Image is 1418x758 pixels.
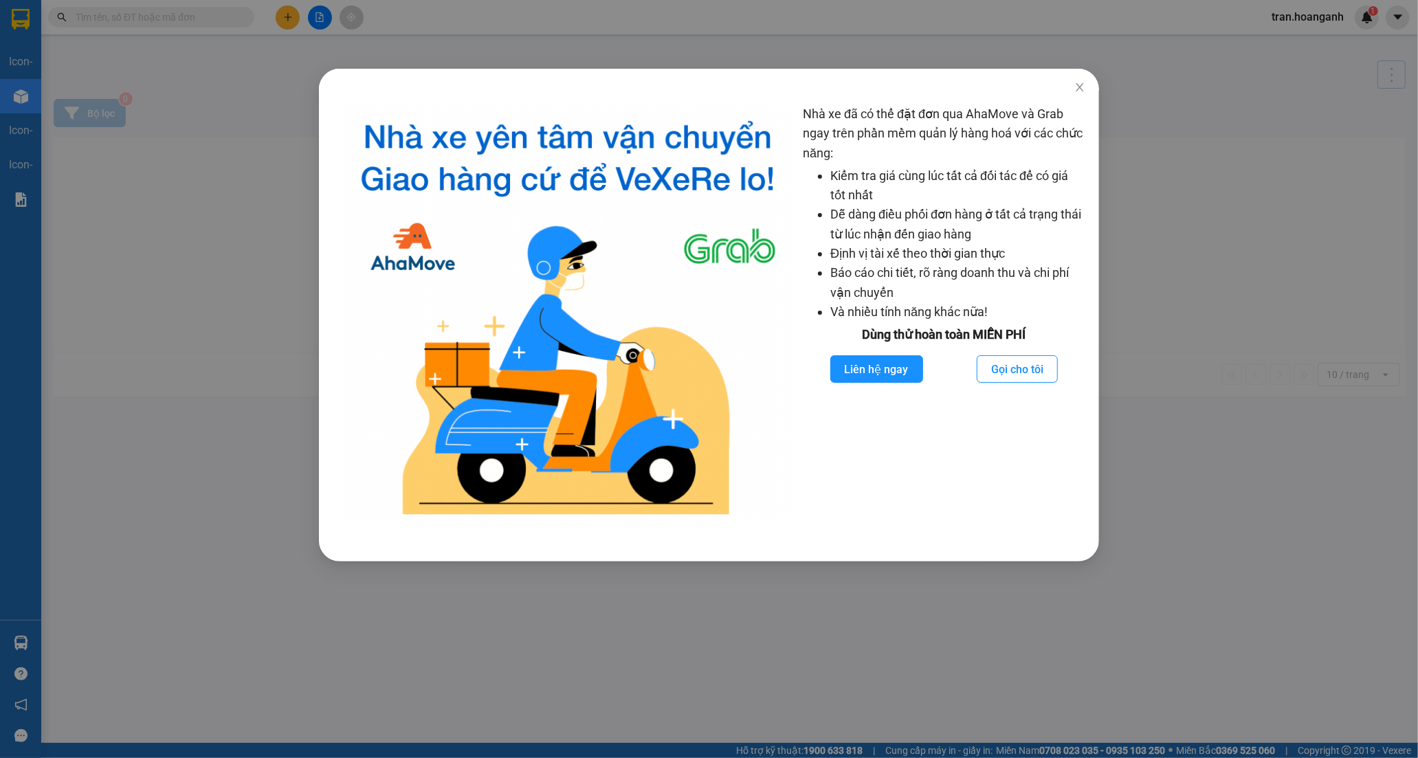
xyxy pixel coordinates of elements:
div: Nhà xe đã có thể đặt đơn qua AhaMove và Grab ngay trên phần mềm quản lý hàng hoá với các chức năng: [803,104,1085,527]
img: logo [344,104,792,527]
li: Định vị tài xế theo thời gian thực [830,244,1085,263]
div: Dùng thử hoàn toàn MIỄN PHÍ [803,325,1085,344]
span: Liên hệ ngay [845,361,909,378]
li: Báo cáo chi tiết, rõ ràng doanh thu và chi phí vận chuyển [830,263,1085,302]
li: Dễ dàng điều phối đơn hàng ở tất cả trạng thái từ lúc nhận đến giao hàng [830,205,1085,244]
button: Close [1061,69,1099,107]
li: Và nhiều tính năng khác nữa! [830,302,1085,322]
span: close [1074,82,1085,93]
button: Gọi cho tôi [977,355,1058,383]
span: Gọi cho tôi [991,361,1043,378]
li: Kiểm tra giá cùng lúc tất cả đối tác để có giá tốt nhất [830,166,1085,205]
button: Liên hệ ngay [830,355,923,383]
